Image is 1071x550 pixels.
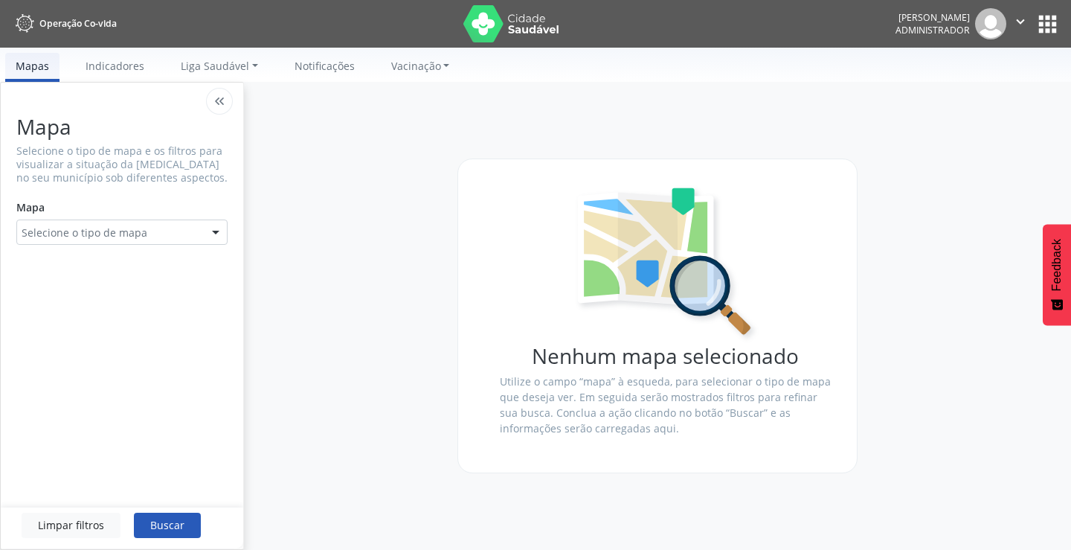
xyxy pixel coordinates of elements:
[181,59,249,73] span: Liga Saudável
[570,185,760,345] img: search-map.svg
[500,374,831,436] p: Utilize o campo “mapa” à esqueda, para selecionar o tipo de mapa que deseja ver. Em seguida serão...
[134,513,201,538] button: Buscar
[22,513,120,538] button: Limpar filtros
[391,59,441,73] span: Vacinação
[1050,239,1064,291] span: Feedback
[1006,8,1035,39] button: 
[16,115,228,139] h1: Mapa
[284,53,365,79] a: Notificações
[5,53,59,82] a: Mapas
[381,53,460,79] a: Vacinação
[170,53,268,79] a: Liga Saudável
[895,24,970,36] span: Administrador
[895,11,970,24] div: [PERSON_NAME]
[1012,13,1029,30] i: 
[75,53,155,79] a: Indicadores
[22,225,147,240] span: Selecione o tipo de mapa
[39,17,117,30] span: Operação Co-vida
[16,195,45,220] label: Mapa
[10,11,117,36] a: Operação Co-vida
[16,144,228,185] p: Selecione o tipo de mapa e os filtros para visualizar a situação da [MEDICAL_DATA] no seu municíp...
[1043,224,1071,325] button: Feedback - Mostrar pesquisa
[975,8,1006,39] img: img
[500,344,831,368] h1: Nenhum mapa selecionado
[1035,11,1061,37] button: apps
